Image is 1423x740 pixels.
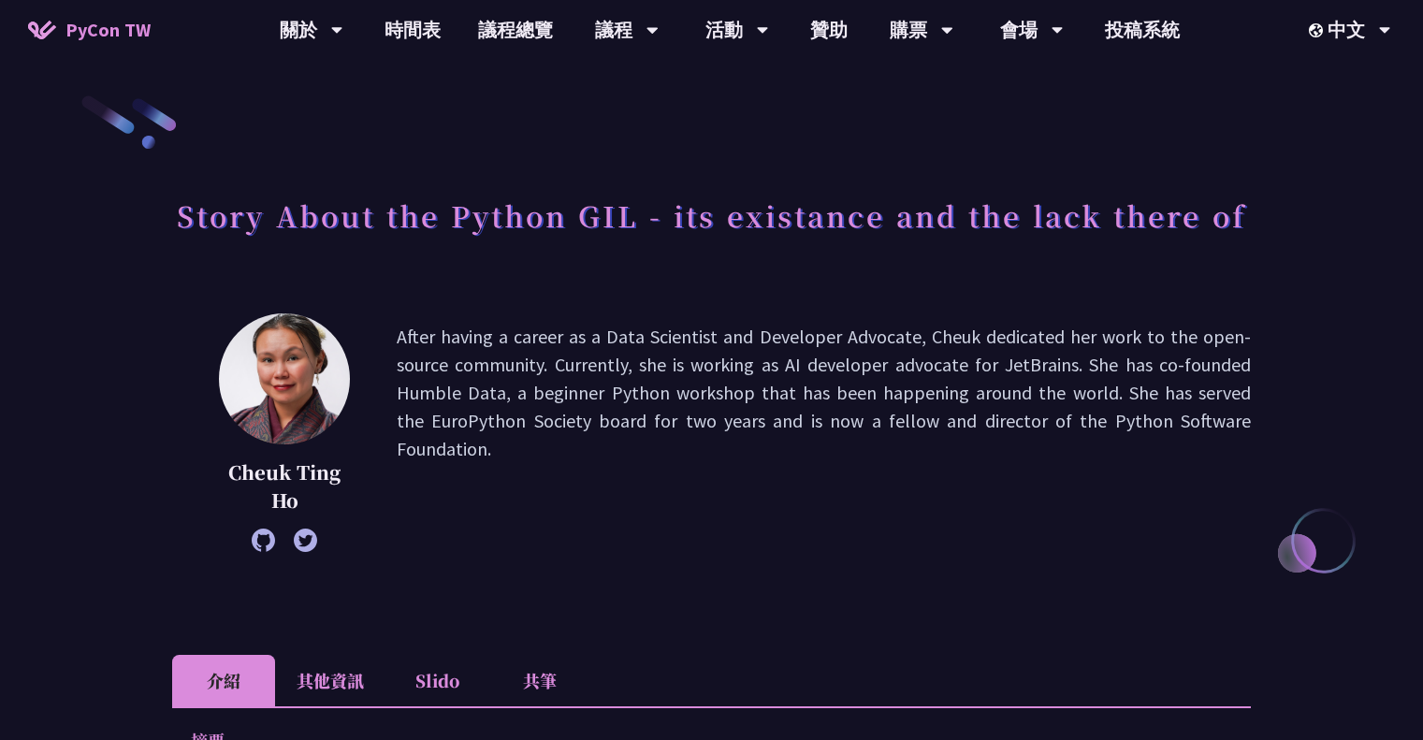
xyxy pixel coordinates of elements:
img: Cheuk Ting Ho [219,313,350,444]
img: Home icon of PyCon TW 2025 [28,21,56,39]
li: Slido [385,655,488,706]
li: 共筆 [488,655,591,706]
li: 介紹 [172,655,275,706]
p: After having a career as a Data Scientist and Developer Advocate, Cheuk dedicated her work to the... [397,323,1251,543]
span: PyCon TW [65,16,151,44]
p: Cheuk Ting Ho [219,458,350,515]
img: Locale Icon [1309,23,1328,37]
li: 其他資訊 [275,655,385,706]
a: PyCon TW [9,7,169,53]
h1: Story About the Python GIL - its existance and the lack there of [177,187,1246,243]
